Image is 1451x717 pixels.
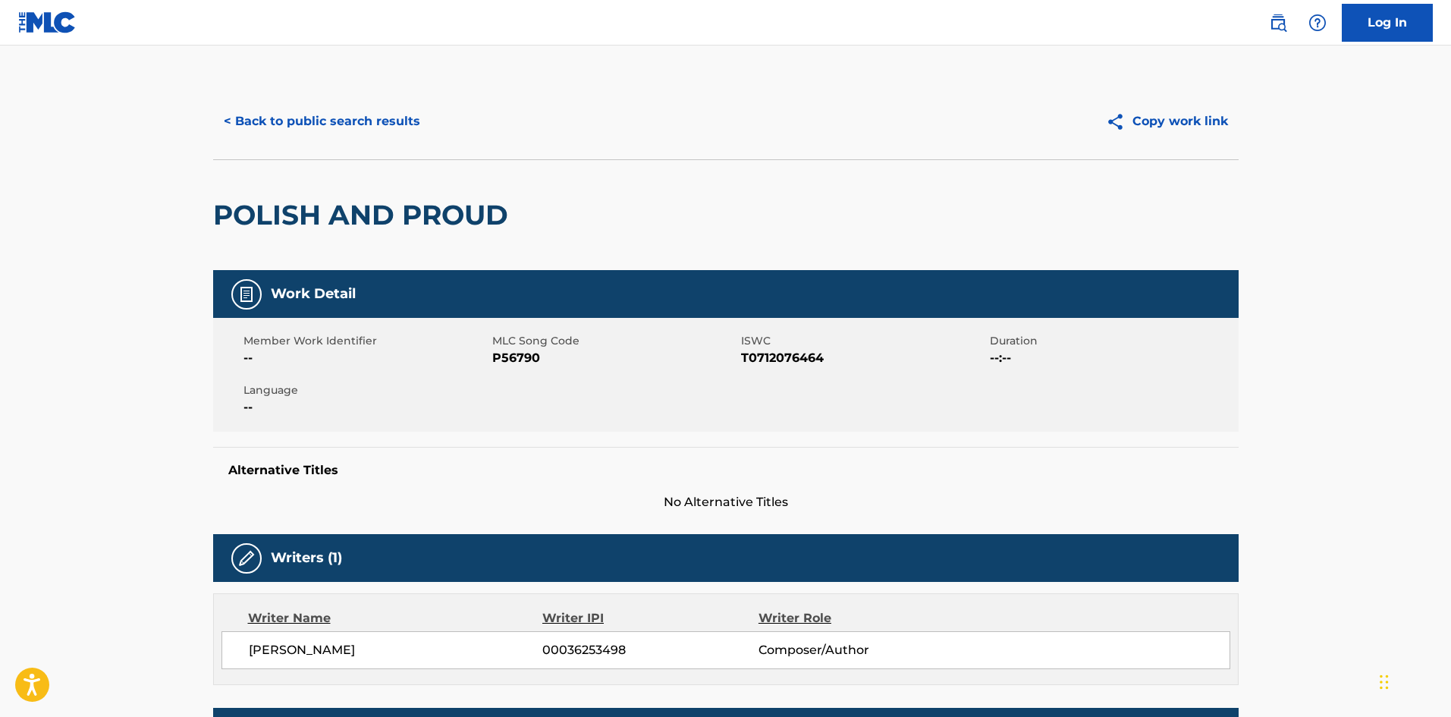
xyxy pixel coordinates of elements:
span: Composer/Author [758,641,955,659]
button: < Back to public search results [213,102,431,140]
h5: Alternative Titles [228,463,1223,478]
span: [PERSON_NAME] [249,641,543,659]
span: Duration [990,333,1235,349]
a: Log In [1342,4,1433,42]
h5: Work Detail [271,285,356,303]
iframe: Chat Widget [1375,644,1451,717]
span: -- [243,349,488,367]
h5: Writers (1) [271,549,342,567]
div: Writer Role [758,609,955,627]
div: Writer Name [248,609,543,627]
span: -- [243,398,488,417]
h2: POLISH AND PROUD [213,198,516,232]
button: Copy work link [1095,102,1239,140]
div: Help [1302,8,1333,38]
span: P56790 [492,349,737,367]
span: MLC Song Code [492,333,737,349]
span: --:-- [990,349,1235,367]
span: T0712076464 [741,349,986,367]
a: Public Search [1263,8,1293,38]
span: Member Work Identifier [243,333,488,349]
span: 00036253498 [542,641,758,659]
img: search [1269,14,1287,32]
img: Writers [237,549,256,568]
div: Writer IPI [542,609,758,627]
img: Work Detail [237,285,256,303]
img: help [1308,14,1327,32]
span: Language [243,382,488,398]
span: ISWC [741,333,986,349]
span: No Alternative Titles [213,493,1239,511]
img: MLC Logo [18,11,77,33]
img: Copy work link [1106,112,1132,131]
div: Drag [1380,659,1389,705]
